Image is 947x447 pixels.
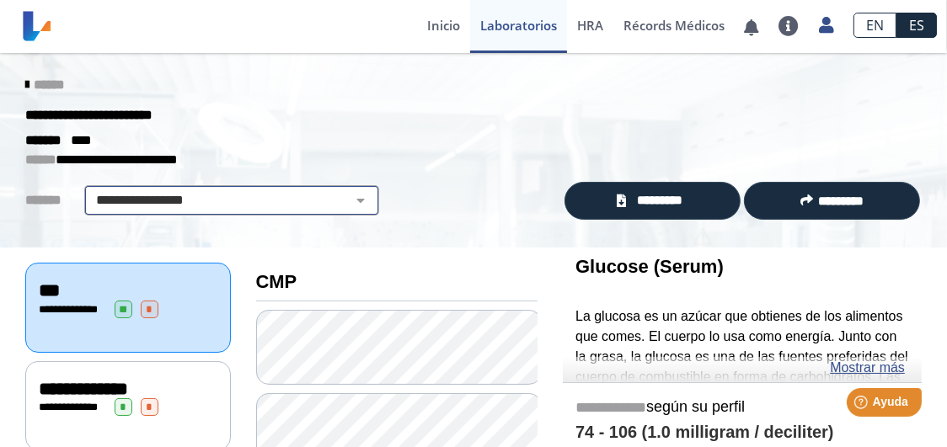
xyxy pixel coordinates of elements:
[575,423,909,443] h4: 74 - 106 (1.0 milligram / deciliter)
[797,381,928,428] iframe: Help widget launcher
[575,398,909,418] h5: según su perfil
[896,13,937,38] a: ES
[256,271,297,292] b: CMP
[577,17,603,34] span: HRA
[853,13,896,38] a: EN
[575,256,724,277] b: Glucose (Serum)
[830,358,905,378] a: Mostrar más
